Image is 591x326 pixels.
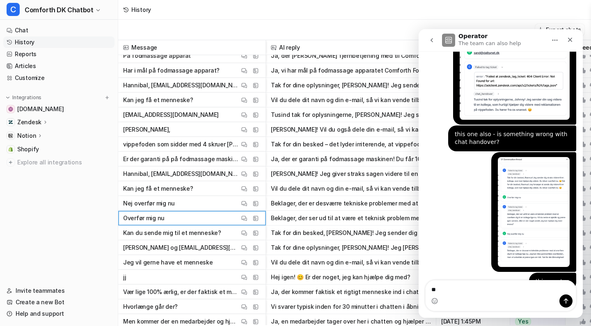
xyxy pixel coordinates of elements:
button: Tak for din besked, [PERSON_NAME]! Jeg sender dig straks videre til en kollega, som kan hjælpe di... [271,226,431,240]
p: Har i mål på fodmassage apparat? [123,63,220,78]
button: [PERSON_NAME]! Jeg giver straks sagen videre til en kollega, som hjælper dig videre. Du hører fra... [271,166,431,181]
button: Ja, der kommer faktisk et rigtigt menneske ind i chatten og hjælper dig videre. Vores kundeservic... [271,285,431,299]
button: Tusind tak for oplysningerne, [PERSON_NAME]! Jeg sender din sag videre til en kollega, som hurtig... [271,107,431,122]
p: Jeg vil gerne have et menneske [123,255,213,270]
button: Vil du dele dit navn og din e-mail, så vi kan vende tilbage til dig, hvis forbindelsen ryger? Så ... [271,93,431,107]
p: jj [123,270,126,285]
button: Tak for dine oplysninger, [PERSON_NAME]! Jeg [PERSON_NAME] for, at en kollega tager over og hjælp... [271,240,431,255]
button: Ja, vi har mål på fodmassage apparatet Comforth FootCare Pro: - [GEOGRAPHIC_DATA]. mål: Længde 45... [271,63,431,78]
a: Explore all integrations [3,157,115,168]
button: Vi svarer typisk inden for 30 minutter i chatten i åbningstiden. I gennemsnit får du svar inden f... [271,299,431,314]
span: Shopify [17,145,39,153]
span: C [7,3,20,16]
a: Chat [3,25,115,36]
button: Export chats [535,24,584,36]
img: Zendesk [8,120,13,125]
p: Nej overfør mig nu [123,196,175,211]
div: this one also - is something wrong with chat handover? [36,101,151,117]
iframe: Intercom live chat [419,29,583,318]
span: AI reply [269,40,433,55]
p: Hvorlænge går der? [123,299,178,314]
button: Vil du dele dit navn og din e-mail, så vi kan vende tilbage til dig, hvis forbindelsen ryger? Jeg... [271,181,431,196]
img: expand menu [5,95,11,100]
button: Tak for dine oplysninger, [PERSON_NAME]! Jeg sender dig straks videre til en kollega, som kan hjæ... [271,78,431,93]
p: Kan du sende mig til et menneske? [123,226,221,240]
img: Shopify [8,147,13,152]
img: comforth.dk [8,107,13,112]
span: Yes [515,317,531,326]
button: [PERSON_NAME]! Vil du også dele din e-mail, så vi kan kontakte dig, hvis forbindelsen ryger? [PER... [271,122,431,137]
div: this one too [117,248,151,257]
div: History [131,5,151,14]
button: Vil du dele dit navn og din e-mail, så vi kan vende tilbage til dig, hvis forbindelsen ryger? [PE... [271,255,431,270]
div: this one too [110,244,158,262]
p: Hannibal, [EMAIL_ADDRESS][DOMAIN_NAME] [123,166,239,181]
a: ShopifyShopify [3,144,115,155]
a: Invite teammates [3,285,115,296]
p: vippefoden som sidder med 4 skruer [PERSON_NAME] i stykker [123,137,239,152]
p: Zendesk [17,118,41,126]
button: Tak for din besked – det lyder irriterende, at vippefoden [PERSON_NAME] i stykker. For at hjælpe ... [271,137,431,152]
p: Vær lige 100% ærlig, er der faktisk et menneske som kommer ind her i chatten? [123,285,239,299]
p: Notion [17,132,36,140]
button: Ja, der [PERSON_NAME] fjernbetjening med til Comforth FootCare Pro fodmassage apparatet – dog kun... [271,48,431,63]
a: comforth.dk[DOMAIN_NAME] [3,103,115,115]
span: Explore all integrations [17,156,111,169]
a: History [3,36,115,48]
button: Integrations [3,93,44,102]
span: Message [121,40,262,55]
p: På fodmassage apparat [123,48,191,63]
a: Reports [3,48,115,60]
p: [EMAIL_ADDRESS][DOMAIN_NAME] [123,107,219,122]
p: [PERSON_NAME], [123,122,170,137]
img: explore all integrations [7,158,15,166]
p: Er der garanti på på fodmassage maskinen [123,152,239,166]
div: sho@ad-client.com says… [7,96,158,123]
a: Articles [3,60,115,72]
img: Notion [8,133,13,138]
button: Send a message… [141,265,154,278]
button: Hej igen! 😊 Er der noget, jeg kan hjælpe dig med? [271,270,431,285]
a: Create a new Bot [3,296,115,308]
div: this one also - is something wrong with chat handover? [30,96,158,122]
div: sho@ad-client.com says… [7,123,158,244]
p: [PERSON_NAME] og [EMAIL_ADDRESS][DOMAIN_NAME] [123,240,239,255]
button: Beklager, der ser ud til at være et teknisk problem med at overføre dig til en kollega lige nu. V... [271,211,431,226]
button: Ja, der er garanti på fodmassage maskinen! Du får 100 [PERSON_NAME] tilfredshedsgaranti, hvor du ... [271,152,431,166]
a: Help and support [3,308,115,319]
span: [DOMAIN_NAME] [17,105,64,113]
p: Kan jeg få et menneske? [123,93,193,107]
p: Kan jeg få et menneske? [123,181,193,196]
div: sho@ad-client.com says… [7,244,158,271]
button: Beklager, der er desværre tekniske problemer med at overføre dig til en kollega lige nu. Jeg kan ... [271,196,431,211]
span: Comforth DK Chatbot [25,4,93,16]
p: Overfør mig nu [123,211,165,226]
a: Customize [3,72,115,84]
p: Integrations [12,94,41,101]
p: Hannibal, [EMAIL_ADDRESS][DOMAIN_NAME] [123,78,239,93]
img: menu_add.svg [104,95,110,100]
button: Emoji picker [13,269,19,275]
textarea: Message… [7,251,157,265]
